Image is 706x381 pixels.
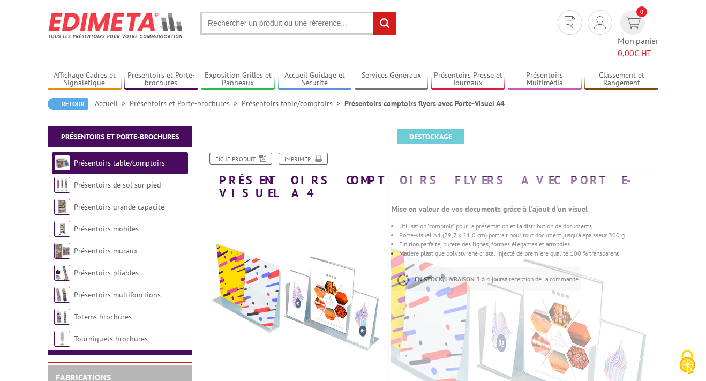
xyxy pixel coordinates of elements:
span: € HT [618,47,658,59]
a: Présentoirs multifonctions [74,290,161,300]
a: Présentoirs et Porte-brochures [61,132,179,141]
span: 0 [636,6,647,17]
a: Présentoirs grande capacité [74,202,164,212]
a: Présentoirs pliables [74,268,139,278]
a: devis rapide 0 Mon panier 0,00€ HT [618,10,658,59]
img: devis rapide [594,16,606,29]
img: Présentoirs pliables [54,265,70,281]
a: Présentoirs et Porte-brochures [124,71,198,88]
button: Cookies (fenêtre modale) [669,345,706,381]
span: 0,00 [618,48,634,58]
img: Totems brochures [54,309,70,325]
a: Présentoirs Presse et Journaux [431,71,505,88]
a: Présentoirs et Porte-brochures [130,99,242,108]
img: Présentoirs de sol sur pied [54,177,70,193]
input: Rechercher un produit ou une référence... [200,12,396,35]
a: Retour [48,98,88,110]
a: Présentoirs mobiles [74,224,139,234]
img: Présentoirs grande capacité [54,199,70,215]
img: Présentoirs multifonctions [54,287,70,303]
a: Présentoirs table/comptoirs [242,99,344,108]
span: Mon panier [618,35,658,59]
a: Affichage Cadres et Signalétique [48,71,122,88]
a: Accueil Guidage et Sécurité [278,71,352,88]
img: Edimeta [48,5,184,45]
a: Accueil [95,99,130,108]
a: Présentoirs table/comptoirs [74,158,165,168]
img: Présentoirs table/comptoirs [54,155,70,171]
a: Présentoirs muraux [74,246,138,256]
a: Classement et Rangement [584,71,658,88]
a: Présentoirs de sol sur pied [74,180,161,190]
a: Services Généraux [355,71,429,88]
img: Présentoirs muraux [54,243,70,259]
li: Présentoirs comptoirs flyers avec Porte-Visuel A4 [344,98,505,109]
img: devis rapide [565,16,575,29]
input: rechercher [373,12,396,35]
a: Imprimer [279,153,328,165]
a: Exposition Grilles et Panneaux [201,71,275,88]
a: Tourniquets brochures [74,334,148,343]
img: devis rapide [625,17,641,29]
span: Destockage [397,129,464,144]
img: Cookies (fenêtre modale) [674,349,701,376]
img: Tourniquets brochures [54,331,70,347]
img: Présentoirs mobiles [54,221,70,237]
a: Présentoirs Multimédia [508,71,582,88]
a: Fiche produit [209,153,272,165]
a: Totems brochures [74,312,132,322]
